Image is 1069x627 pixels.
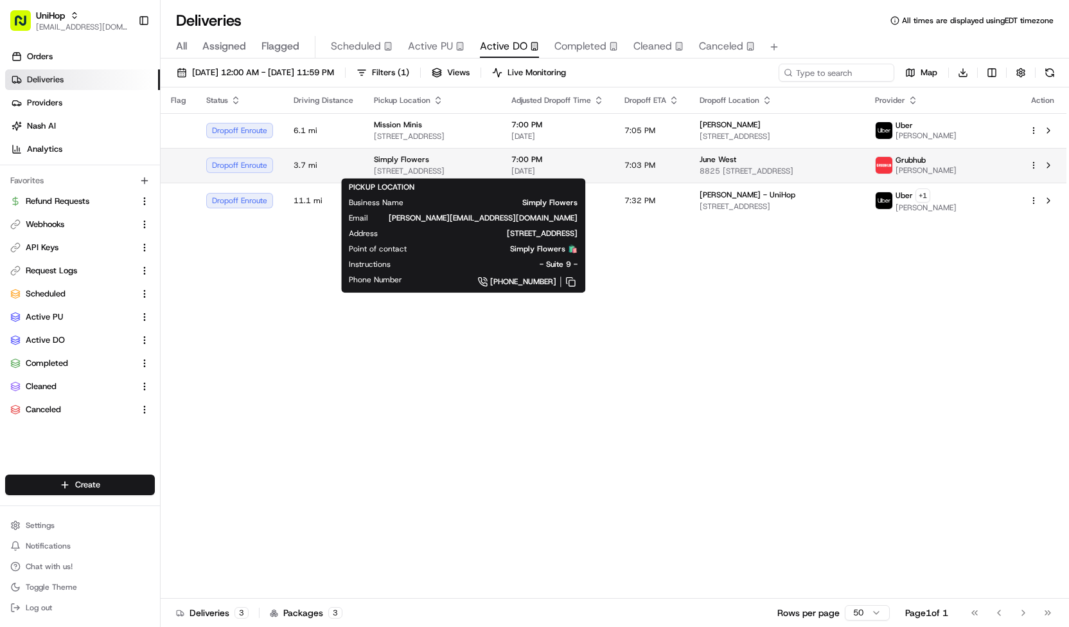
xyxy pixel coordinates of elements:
span: Log out [26,603,52,613]
span: Nash AI [27,120,56,132]
div: 💻 [109,187,119,197]
div: Favorites [5,170,155,191]
a: Analytics [5,139,160,159]
input: Clear [33,82,212,96]
button: UniHop[EMAIL_ADDRESS][DOMAIN_NAME] [5,5,133,36]
img: Nash [13,12,39,38]
span: 11.1 mi [294,195,353,206]
button: Filters(1) [351,64,415,82]
a: Refund Requests [10,195,134,207]
span: Toggle Theme [26,582,77,592]
div: Start new chat [44,122,211,135]
span: Provider [875,95,905,105]
button: Views [426,64,475,82]
div: Page 1 of 1 [905,606,948,619]
a: Nash AI [5,116,160,136]
span: Driving Distance [294,95,353,105]
a: API Keys [10,242,134,253]
span: Refund Requests [26,195,89,207]
span: Address [349,228,378,239]
span: Dropoff ETA [624,95,666,105]
div: 3 [328,607,342,619]
span: [STREET_ADDRESS] [700,201,854,212]
span: [DATE] [511,131,604,141]
button: Scheduled [5,284,155,304]
span: 3.7 mi [294,160,353,170]
span: Notifications [26,541,71,551]
span: [STREET_ADDRESS] [374,131,491,141]
button: Cleaned [5,376,155,397]
button: API Keys [5,237,155,258]
span: Active DO [26,334,65,346]
span: Flagged [261,39,299,54]
span: Grubhub [896,155,926,165]
a: Deliveries [5,69,160,90]
span: Simply Flowers 🛍️ [427,244,578,254]
span: Active DO [480,39,527,54]
div: 3 [234,607,249,619]
span: Flag [171,95,186,105]
span: [DATE] [511,166,604,176]
a: Active DO [10,334,134,346]
span: Business Name [349,197,403,208]
a: 📗Knowledge Base [8,181,103,204]
h1: Deliveries [176,10,242,31]
a: Orders [5,46,160,67]
span: Mission Minis [374,120,422,130]
a: Providers [5,93,160,113]
div: Packages [270,606,342,619]
span: Cleaned [26,381,57,392]
span: [PERSON_NAME] [896,131,957,141]
span: Active PU [408,39,453,54]
button: Log out [5,599,155,617]
div: Action [1029,95,1056,105]
span: 7:00 PM [511,120,604,130]
span: Scheduled [331,39,381,54]
button: Live Monitoring [486,64,572,82]
span: Assigned [202,39,246,54]
span: Simply Flowers [424,197,578,208]
input: Type to search [779,64,894,82]
span: [STREET_ADDRESS] [398,228,578,239]
button: Create [5,475,155,495]
span: Map [921,67,937,78]
span: Uber [896,120,913,131]
span: API Documentation [121,186,206,199]
span: Point of contact [349,244,407,254]
span: Dropoff Location [700,95,759,105]
span: Email [349,213,368,223]
span: [PERSON_NAME] - UniHop [700,190,795,200]
span: All times are displayed using EDT timezone [902,15,1054,26]
button: Refresh [1041,64,1059,82]
span: Create [75,479,100,491]
span: [STREET_ADDRESS] [374,166,491,176]
button: Refund Requests [5,191,155,212]
span: Chat with us! [26,561,73,572]
span: Deliveries [27,74,64,86]
span: Pickup Location [374,95,430,105]
span: [PERSON_NAME] [700,120,761,130]
a: Webhooks [10,219,134,230]
img: 5e692f75ce7d37001a5d71f1 [876,157,892,174]
button: UniHop [36,9,65,22]
span: Request Logs [26,265,77,277]
span: Completed [554,39,606,54]
div: 📗 [13,187,23,197]
span: Adjusted Dropoff Time [511,95,591,105]
a: Scheduled [10,288,134,300]
button: Notifications [5,537,155,555]
span: [PERSON_NAME] [896,165,957,176]
a: Completed [10,358,134,369]
span: Orders [27,51,53,62]
span: Status [206,95,228,105]
button: Chat with us! [5,558,155,576]
div: Deliveries [176,606,249,619]
span: [PERSON_NAME][EMAIL_ADDRESS][DOMAIN_NAME] [389,213,578,223]
span: PICKUP LOCATION [349,182,414,192]
a: Powered byPylon [91,217,155,227]
button: Request Logs [5,260,155,281]
span: 7:05 PM [624,125,655,136]
a: [PHONE_NUMBER] [423,275,578,289]
span: Providers [27,97,62,109]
